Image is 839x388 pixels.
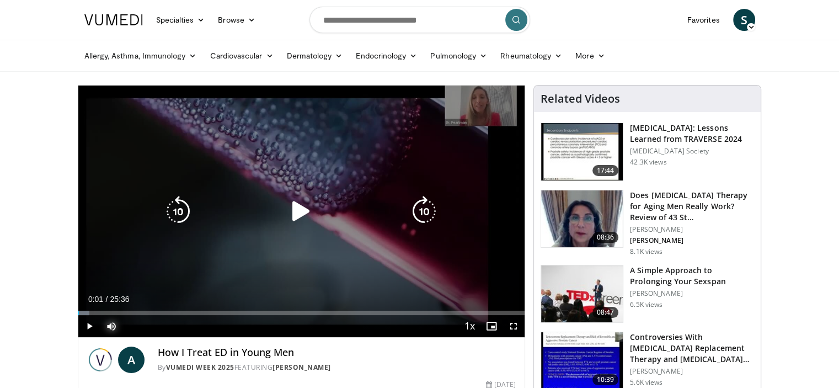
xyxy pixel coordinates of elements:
[630,147,754,156] p: [MEDICAL_DATA] Society
[118,347,145,373] a: A
[630,265,754,287] h3: A Simple Approach to Prolonging Your Sexspan
[541,123,623,180] img: 1317c62a-2f0d-4360-bee0-b1bff80fed3c.150x105_q85_crop-smart_upscale.jpg
[592,165,619,176] span: 17:44
[592,374,619,385] span: 10:39
[84,14,143,25] img: VuMedi Logo
[630,289,754,298] p: [PERSON_NAME]
[630,367,754,376] p: [PERSON_NAME]
[211,9,262,31] a: Browse
[592,232,619,243] span: 08:36
[88,295,103,304] span: 0:01
[630,158,666,167] p: 42.3K views
[630,332,754,365] h3: Controversies With [MEDICAL_DATA] Replacement Therapy and [MEDICAL_DATA] Can…
[630,378,662,387] p: 5.6K views
[569,45,611,67] a: More
[349,45,424,67] a: Endocrinology
[78,315,100,337] button: Play
[87,347,114,373] img: Vumedi Week 2025
[541,190,754,256] a: 08:36 Does [MEDICAL_DATA] Therapy for Aging Men Really Work? Review of 43 St… [PERSON_NAME] [PERS...
[592,307,619,318] span: 08:47
[630,300,662,309] p: 6.5K views
[681,9,726,31] a: Favorites
[158,363,516,373] div: By FEATURING
[630,123,754,145] h3: [MEDICAL_DATA]: Lessons Learned from TRAVERSE 2024
[166,363,234,372] a: Vumedi Week 2025
[541,92,620,105] h4: Related Videos
[280,45,350,67] a: Dermatology
[541,123,754,181] a: 17:44 [MEDICAL_DATA]: Lessons Learned from TRAVERSE 2024 [MEDICAL_DATA] Society 42.3K views
[541,265,754,323] a: 08:47 A Simple Approach to Prolonging Your Sexspan [PERSON_NAME] 6.5K views
[630,247,662,256] p: 8.1K views
[203,45,280,67] a: Cardiovascular
[541,190,623,248] img: 4d4bce34-7cbb-4531-8d0c-5308a71d9d6c.150x105_q85_crop-smart_upscale.jpg
[494,45,569,67] a: Rheumatology
[149,9,212,31] a: Specialties
[630,225,754,234] p: [PERSON_NAME]
[630,190,754,223] h3: Does [MEDICAL_DATA] Therapy for Aging Men Really Work? Review of 43 St…
[480,315,503,337] button: Enable picture-in-picture mode
[106,295,108,304] span: /
[424,45,494,67] a: Pulmonology
[630,236,754,245] p: [PERSON_NAME]
[272,363,331,372] a: [PERSON_NAME]
[458,315,480,337] button: Playback Rate
[503,315,525,337] button: Fullscreen
[541,265,623,323] img: c4bd4661-e278-4c34-863c-57c104f39734.150x105_q85_crop-smart_upscale.jpg
[158,347,516,359] h4: How I Treat ED in Young Men
[309,7,530,33] input: Search topics, interventions
[110,295,129,304] span: 25:36
[78,311,525,315] div: Progress Bar
[78,45,204,67] a: Allergy, Asthma, Immunology
[100,315,122,337] button: Mute
[733,9,755,31] a: S
[78,86,525,338] video-js: Video Player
